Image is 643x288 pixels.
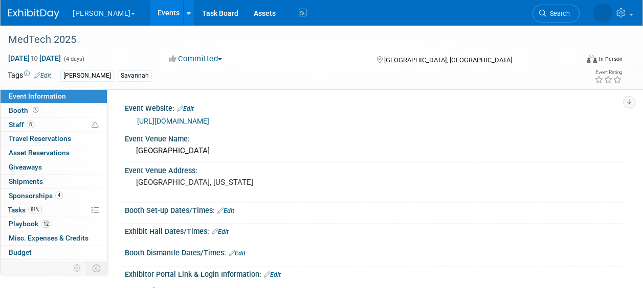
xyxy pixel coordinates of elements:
[8,54,61,63] span: [DATE] [DATE]
[1,246,107,259] a: Budget
[1,175,107,188] a: Shipments
[533,53,623,68] div: Event Format
[125,203,623,216] div: Booth Set-up Dates/Times:
[69,261,86,275] td: Personalize Event Tab Strip
[63,56,84,62] span: (4 days)
[125,163,623,176] div: Event Venue Address:
[165,54,226,64] button: Committed
[594,70,622,75] div: Event Rating
[533,5,580,22] a: Search
[1,231,107,245] a: Misc. Expenses & Credits
[125,245,623,258] div: Booth Dismantle Dates/Times:
[5,31,570,49] div: MedTech 2025
[1,189,107,203] a: Sponsorships4
[9,248,32,256] span: Budget
[34,72,51,79] a: Edit
[9,92,66,100] span: Event Information
[1,132,107,146] a: Travel Reservations
[593,4,612,23] img: Savannah Jones
[9,106,40,114] span: Booth
[384,56,512,64] span: [GEOGRAPHIC_DATA], [GEOGRAPHIC_DATA]
[8,9,59,19] img: ExhibitDay
[9,134,71,142] span: Travel Reservations
[1,104,107,117] a: Booth
[137,117,209,125] a: [URL][DOMAIN_NAME]
[8,70,51,82] td: Tags
[41,220,51,228] span: 12
[125,224,623,237] div: Exhibit Hall Dates/Times:
[1,160,107,174] a: Giveaways
[28,206,42,213] span: 81%
[31,106,40,114] span: Booth not reserved yet
[9,191,63,200] span: Sponsorships
[1,89,107,103] a: Event Information
[9,234,88,242] span: Misc. Expenses & Credits
[598,55,623,63] div: In-Person
[212,228,229,235] a: Edit
[30,54,39,62] span: to
[9,149,70,157] span: Asset Reservations
[9,163,42,171] span: Giveaways
[118,70,152,81] div: Savannah
[60,70,114,81] div: [PERSON_NAME]
[264,271,281,278] a: Edit
[55,191,63,199] span: 4
[177,105,194,112] a: Edit
[587,55,597,63] img: Format-Inperson.png
[9,177,43,185] span: Shipments
[132,143,615,159] div: [GEOGRAPHIC_DATA]
[136,178,321,187] pre: [GEOGRAPHIC_DATA], [US_STATE]
[9,220,51,228] span: Playbook
[1,217,107,231] a: Playbook12
[1,203,107,217] a: Tasks81%
[27,121,34,128] span: 8
[1,118,107,132] a: Staff8
[1,146,107,160] a: Asset Reservations
[9,121,34,129] span: Staff
[8,206,42,214] span: Tasks
[125,131,623,144] div: Event Venue Name:
[125,101,623,114] div: Event Website:
[92,121,99,130] span: Potential Scheduling Conflict -- at least one attendee is tagged in another overlapping event.
[546,10,570,17] span: Search
[125,267,623,280] div: Exhibitor Portal Link & Login Information:
[217,207,234,214] a: Edit
[86,261,107,275] td: Toggle Event Tabs
[229,250,246,257] a: Edit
